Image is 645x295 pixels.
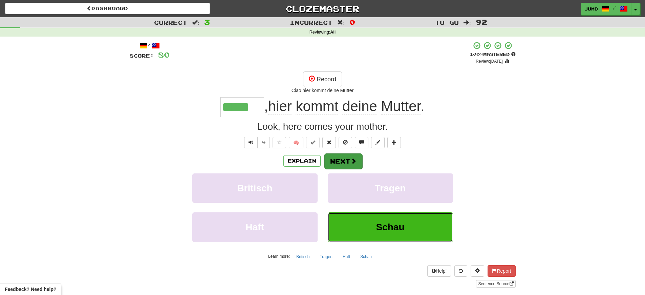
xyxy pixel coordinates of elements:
span: Incorrect [290,19,332,26]
button: Ignore sentence (alt+i) [339,137,352,148]
button: Record [303,71,342,87]
button: Schau [328,212,453,242]
button: Report [488,265,515,277]
button: Explain [283,155,321,167]
a: Dashboard [5,3,210,14]
button: Edit sentence (alt+d) [371,137,385,148]
button: Haft [339,252,354,262]
div: Text-to-speech controls [243,137,270,148]
div: / [130,41,170,50]
button: Britisch [293,252,313,262]
span: : [192,20,199,25]
span: Open feedback widget [5,286,56,293]
span: 92 [476,18,487,26]
strong: All [330,30,336,35]
span: hier [268,98,292,114]
button: Set this sentence to 100% Mastered (alt+m) [306,137,320,148]
button: Reset to 0% Mastered (alt+r) [322,137,336,148]
span: Britisch [237,183,272,193]
button: 🧠 [289,137,303,148]
button: Next [324,153,362,169]
span: : [337,20,345,25]
a: Clozemaster [220,3,425,15]
small: Review: [DATE] [476,59,503,64]
button: Help! [427,265,451,277]
span: : [464,20,471,25]
span: / [613,5,616,10]
button: Britisch [192,173,318,203]
span: Haft [245,222,264,232]
span: 3 [204,18,210,26]
span: Jumb [584,6,598,12]
button: Play sentence audio (ctl+space) [244,137,258,148]
button: Schau [357,252,375,262]
span: To go [435,19,459,26]
button: Round history (alt+y) [454,265,467,277]
div: Look, here comes your mother. [130,120,516,133]
span: Schau [376,222,404,232]
span: 80 [158,50,170,59]
span: Correct [154,19,187,26]
span: Tragen [375,183,406,193]
a: Jumb / [581,3,631,15]
button: Discuss sentence (alt+u) [355,137,368,148]
span: Score: [130,53,154,59]
span: , . [264,98,425,114]
span: 100 % [470,51,483,57]
span: kommt [296,98,338,114]
button: Tragen [328,173,453,203]
span: 0 [349,18,355,26]
small: Learn more: [268,254,290,259]
button: ½ [257,137,270,148]
span: deine [342,98,377,114]
button: Haft [192,212,318,242]
button: Add to collection (alt+a) [387,137,401,148]
a: Sentence Source [476,280,515,288]
span: Mutter [381,98,421,114]
button: Favorite sentence (alt+f) [273,137,286,148]
div: Mastered [470,51,516,58]
button: Tragen [316,252,336,262]
div: Ciao hier kommt deine Mutter [130,87,516,94]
